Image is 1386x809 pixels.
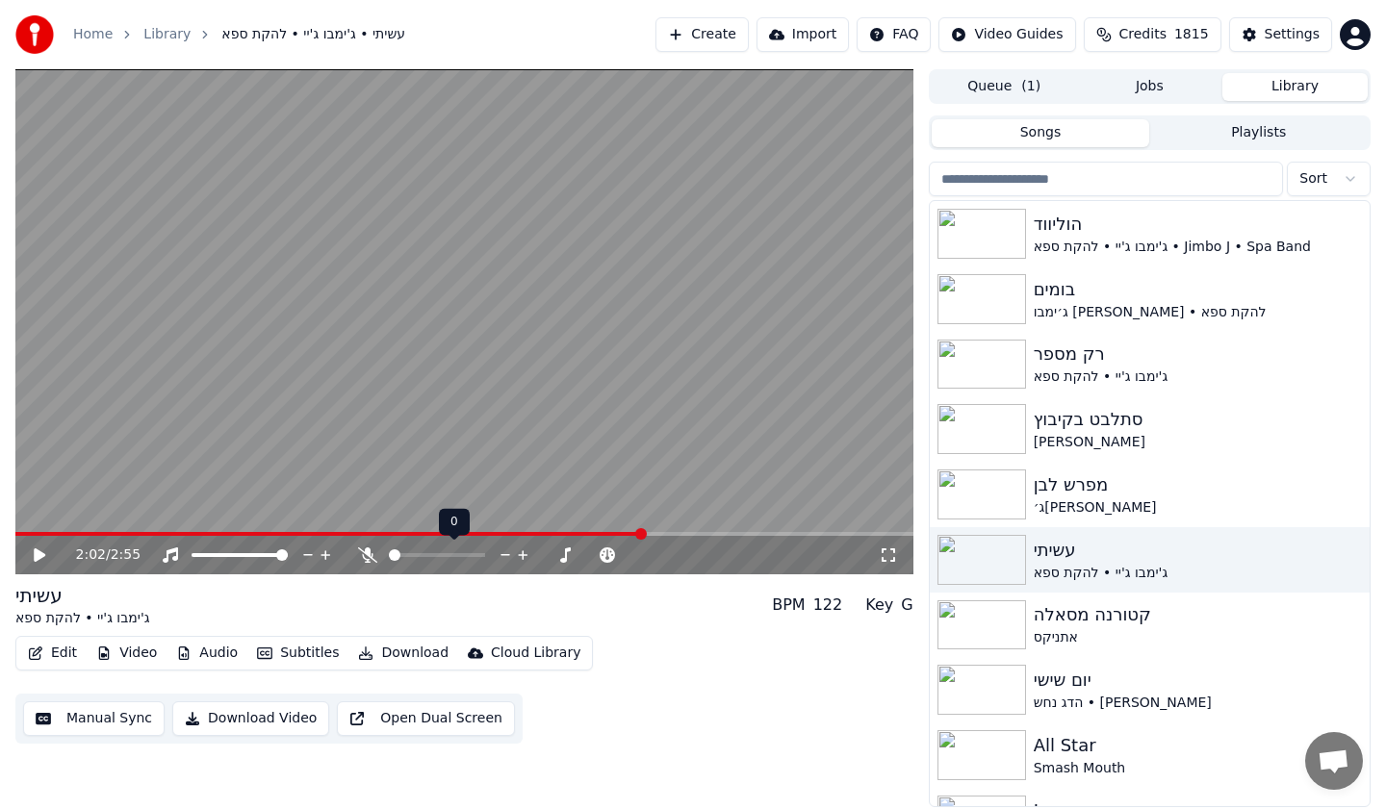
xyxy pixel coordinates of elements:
div: Settings [1265,25,1320,44]
button: FAQ [857,17,931,52]
div: קטורנה מסאלה [1034,601,1362,628]
button: Songs [932,119,1150,147]
div: ג׳ימבו [PERSON_NAME] • להקת ספא [1034,303,1362,322]
button: Edit [20,640,85,667]
button: Library [1222,73,1368,101]
div: Smash Mouth [1034,759,1362,778]
div: / [76,545,122,565]
div: [PERSON_NAME] [1034,433,1362,452]
button: Download Video [172,701,329,736]
div: ג'ימבו ג'יי • להקת ספא [15,609,150,628]
div: מפרש לבן [1034,471,1362,498]
div: G [901,594,912,617]
div: הדג נחש • [PERSON_NAME] [1034,694,1362,713]
button: Import [757,17,849,52]
button: Download [350,640,456,667]
div: Open chat [1305,732,1363,790]
span: עשיתי • ג'ימבו ג'יי • להקת ספא [221,25,405,44]
div: עשיתי [1034,537,1362,564]
span: ( 1 ) [1021,77,1040,96]
div: 122 [813,594,843,617]
div: All Star [1034,732,1362,759]
a: Library [143,25,191,44]
span: 1815 [1174,25,1209,44]
button: Manual Sync [23,701,165,736]
div: 0 [439,509,470,536]
button: Open Dual Screen [337,701,515,736]
div: סתלבט בקיבוץ [1034,406,1362,433]
div: Key [865,594,893,617]
div: ג׳[PERSON_NAME] [1034,498,1362,518]
div: הוליווד [1034,211,1362,238]
button: Settings [1229,17,1332,52]
a: Home [73,25,113,44]
div: יום שישי [1034,667,1362,694]
button: Playlists [1149,119,1368,147]
nav: breadcrumb [73,25,405,44]
div: בומים [1034,276,1362,303]
div: אתניקס [1034,628,1362,647]
div: ג'ימבו ג'יי • להקת ספא [1034,367,1362,387]
span: 2:55 [111,545,141,565]
div: רק מספר [1034,341,1362,367]
div: Cloud Library [491,644,580,663]
div: ג'ימבו ג'יי • להקת ספא [1034,564,1362,583]
button: Jobs [1077,73,1222,101]
button: Audio [168,640,245,667]
button: Subtitles [249,640,346,667]
span: 2:02 [76,545,106,565]
span: Sort [1299,169,1327,189]
button: Video Guides [938,17,1075,52]
button: Credits1815 [1084,17,1221,52]
button: Queue [932,73,1077,101]
button: Create [655,17,749,52]
img: youka [15,15,54,54]
div: עשיתי [15,582,150,609]
span: Credits [1119,25,1167,44]
button: Video [89,640,165,667]
div: BPM [772,594,805,617]
div: ג'ימבו ג'יי • להקת ספא • Jimbo J • Spa Band [1034,238,1362,257]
